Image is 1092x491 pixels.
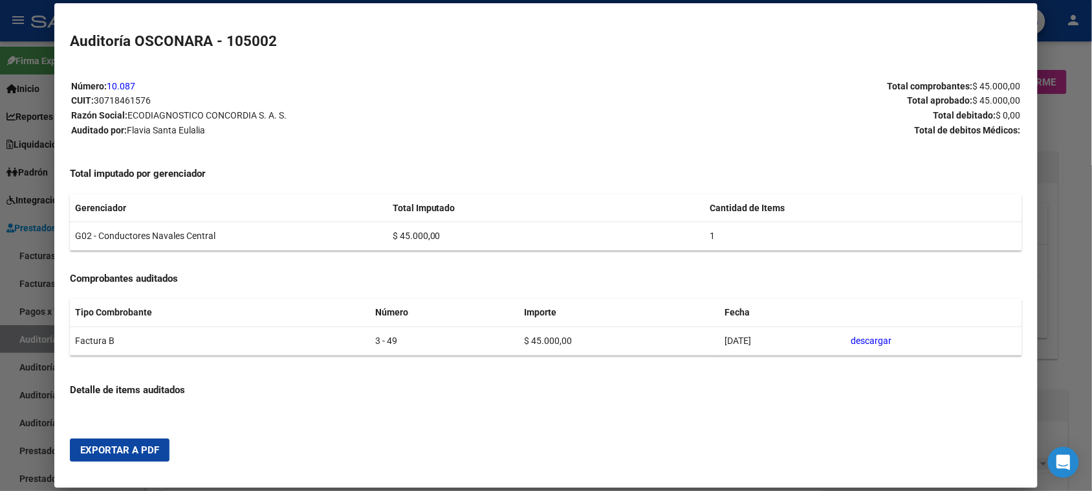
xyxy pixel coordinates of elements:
span: Exportar a PDF [80,444,159,456]
td: 1 [704,222,1021,251]
th: Tipo Combrobante [70,299,370,326]
td: [DATE] [719,327,846,356]
p: Número: [71,79,545,94]
span: $ 0,00 [996,110,1021,120]
td: G02 - Conductores Navales Central [70,222,387,251]
th: Número [370,299,519,326]
h4: Detalle de items auditados [70,383,1021,398]
th: Cantidad de Items [704,194,1021,222]
td: 3 - 49 [370,327,519,356]
th: Importe [519,299,719,326]
span: Flavia Santa Eulalia [127,125,205,135]
span: 30718461576 [94,95,151,106]
div: Open Intercom Messenger [1048,447,1079,478]
a: descargar [851,336,892,346]
span: ECODIAGNOSTICO CONCORDIA S. A. S. [127,110,287,120]
td: Factura B [70,327,370,356]
th: Fecha [719,299,846,326]
td: $ 45.000,00 [519,327,719,356]
p: Total de debitos Médicos: [547,123,1021,138]
p: Total aprobado: [547,93,1021,108]
a: 10.087 [107,81,135,91]
th: Gerenciador [70,194,387,222]
h4: Total imputado por gerenciador [70,166,1021,181]
button: Exportar a PDF [70,439,169,462]
h4: Comprobantes auditados [70,271,1021,286]
th: Total Imputado [388,194,704,222]
span: $ 45.000,00 [973,81,1021,91]
h2: Auditoría OSCONARA - 105002 [70,30,1021,52]
p: CUIT: [71,93,545,108]
p: Total debitado: [547,108,1021,123]
p: Auditado por: [71,123,545,138]
td: $ 45.000,00 [388,222,704,251]
p: Razón Social: [71,108,545,123]
p: Total comprobantes: [547,79,1021,94]
span: $ 45.000,00 [973,95,1021,106]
